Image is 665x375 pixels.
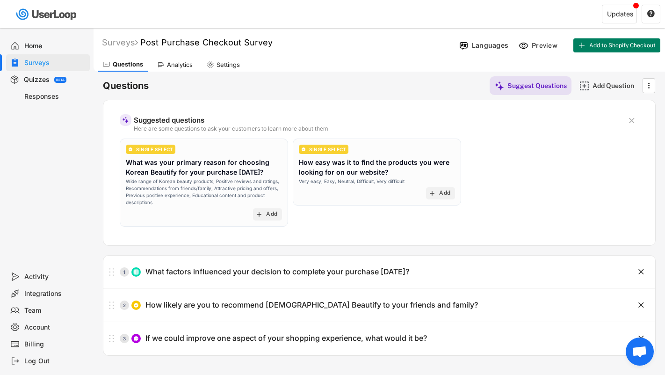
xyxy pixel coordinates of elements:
div: If we could improve one aspect of your shopping experience, what would it be? [145,333,427,343]
text:  [647,9,655,18]
div: SINGLE SELECT [136,147,173,152]
div: Add [266,211,277,218]
div: Very easy, Easy, Neutral, Difficult, Very difficult [299,178,405,185]
div: Team [24,306,86,315]
div: Suggested questions [134,117,620,124]
div: Updates [607,11,633,17]
img: MagicMajor%20%28Purple%29.svg [122,117,129,124]
img: ListMajor.svg [133,269,139,275]
div: Questions [113,60,143,68]
img: CircleTickMinorWhite.svg [301,147,306,152]
div: Surveys [102,37,138,48]
div: How likely are you to recommend [DEMOGRAPHIC_DATA] Beautify to your friends and family? [145,300,478,310]
div: Home [24,42,86,51]
button:  [647,10,655,18]
div: Integrations [24,289,86,298]
text:  [638,267,644,277]
button:  [636,267,646,277]
div: Activity [24,272,86,281]
font: Post Purchase Checkout Survey [140,37,273,47]
div: 1 [120,270,129,274]
div: Add Question [593,81,639,90]
div: Open chat [626,338,654,366]
div: Here are some questions to ask your customers to learn more about them [134,126,620,132]
text:  [638,300,644,310]
div: What was your primary reason for choosing Korean Beautify for your purchase [DATE]? [126,157,282,177]
button:  [644,79,653,93]
div: Analytics [167,61,193,69]
img: userloop-logo-01.svg [14,5,80,24]
div: Add [439,190,450,197]
div: Settings [217,61,240,69]
div: Suggest Questions [507,81,567,90]
div: Quizzes [24,75,50,84]
button: add [428,190,436,197]
img: AddMajor.svg [579,81,589,91]
h6: Questions [103,80,149,92]
div: Billing [24,340,86,349]
div: What factors influenced your decision to complete your purchase [DATE]? [145,267,409,277]
text:  [638,333,644,343]
button:  [636,334,646,343]
button:  [636,301,646,310]
div: Surveys [24,59,86,67]
text:  [648,81,650,90]
div: BETA [56,78,65,81]
img: Language%20Icon.svg [459,41,469,51]
div: 2 [120,303,129,308]
div: Preview [532,41,560,50]
div: Languages [472,41,508,50]
img: CircleTickMinorWhite.svg [133,302,139,308]
text:  [629,116,635,125]
button: Add to Shopify Checkout [573,38,660,52]
div: Log Out [24,357,86,366]
button: add [255,211,263,218]
span: Add to Shopify Checkout [589,43,656,48]
img: CircleTickMinorWhite.svg [128,147,133,152]
div: Responses [24,92,86,101]
div: 3 [120,336,129,341]
img: MagicMajor%20%28Purple%29.svg [494,81,504,91]
div: Account [24,323,86,332]
div: How easy was it to find the products you were looking for on our website? [299,157,455,177]
div: Wide range of Korean beauty products, Positive reviews and ratings, Recommendations from friends/... [126,178,282,206]
button:  [627,116,636,125]
img: ConversationMinor.svg [133,336,139,341]
div: SINGLE SELECT [309,147,346,152]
